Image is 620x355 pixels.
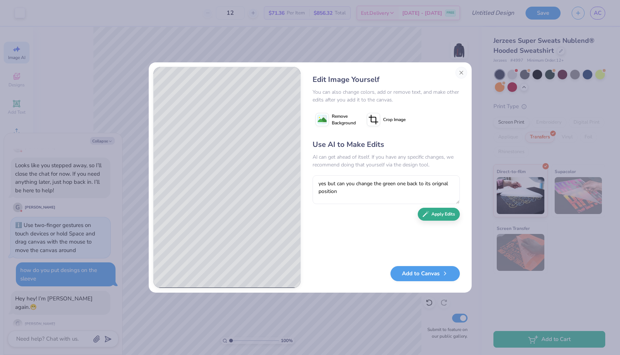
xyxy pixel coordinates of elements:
[313,110,359,129] button: Remove Background
[313,175,460,204] textarea: yes but can you change the green one back to its orignal position
[383,116,406,123] span: Crop Image
[313,74,460,85] div: Edit Image Yourself
[455,67,467,79] button: Close
[364,110,410,129] button: Crop Image
[390,266,460,281] button: Add to Canvas
[313,139,460,150] div: Use AI to Make Edits
[313,88,460,104] div: You can also change colors, add or remove text, and make other edits after you add it to the canvas.
[313,153,460,169] div: AI can get ahead of itself. If you have any specific changes, we recommend doing that yourself vi...
[332,113,356,126] span: Remove Background
[418,208,460,221] button: Apply Edits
